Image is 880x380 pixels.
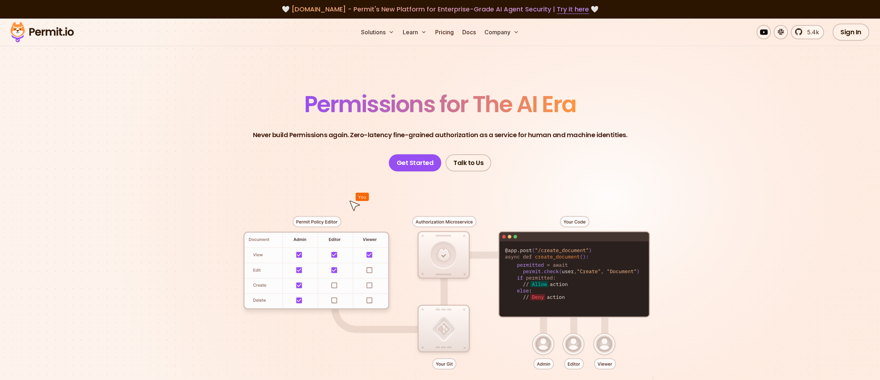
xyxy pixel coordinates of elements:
a: 5.4k [791,25,824,39]
div: 🤍 🤍 [17,4,863,14]
button: Learn [400,25,429,39]
span: Permissions for The AI Era [304,88,576,120]
a: Sign In [833,24,869,41]
p: Never build Permissions again. Zero-latency fine-grained authorization as a service for human and... [253,130,627,140]
a: Try it here [557,5,589,14]
a: Talk to Us [446,154,491,171]
a: Docs [459,25,479,39]
span: 5.4k [803,28,819,36]
a: Pricing [432,25,457,39]
img: Permit logo [7,20,77,44]
a: Get Started [389,154,442,171]
button: Company [482,25,522,39]
button: Solutions [358,25,397,39]
span: [DOMAIN_NAME] - Permit's New Platform for Enterprise-Grade AI Agent Security | [291,5,589,14]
